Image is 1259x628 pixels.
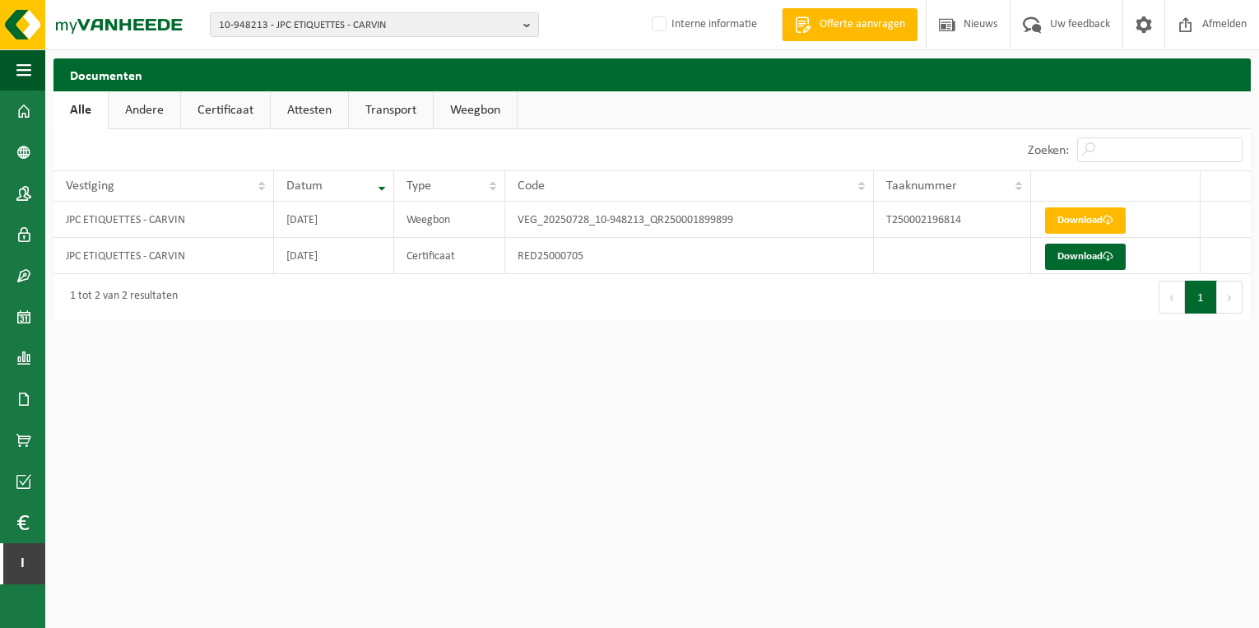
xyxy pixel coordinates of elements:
td: Weegbon [394,202,505,238]
label: Interne informatie [648,12,757,37]
td: VEG_20250728_10-948213_QR250001899899 [505,202,874,238]
td: Certificaat [394,238,505,274]
td: JPC ETIQUETTES - CARVIN [53,238,274,274]
td: T250002196814 [874,202,1031,238]
a: Offerte aanvragen [782,8,918,41]
h2: Documenten [53,58,1251,91]
span: Code [518,179,545,193]
td: [DATE] [274,238,394,274]
span: Vestiging [66,179,114,193]
button: 10-948213 - JPC ETIQUETTES - CARVIN [210,12,539,37]
button: Next [1217,281,1243,314]
a: Download [1045,207,1126,234]
a: Transport [349,91,433,129]
a: Certificaat [181,91,270,129]
button: Previous [1159,281,1185,314]
a: Andere [109,91,180,129]
label: Zoeken: [1028,144,1069,157]
div: 1 tot 2 van 2 resultaten [62,282,178,312]
button: 1 [1185,281,1217,314]
span: Datum [286,179,323,193]
a: Alle [53,91,108,129]
span: Type [407,179,431,193]
td: JPC ETIQUETTES - CARVIN [53,202,274,238]
td: RED25000705 [505,238,874,274]
span: Offerte aanvragen [815,16,909,33]
a: Attesten [271,91,348,129]
span: Taaknummer [886,179,957,193]
span: 10-948213 - JPC ETIQUETTES - CARVIN [219,13,517,38]
span: I [16,543,29,584]
a: Weegbon [434,91,517,129]
a: Download [1045,244,1126,270]
td: [DATE] [274,202,394,238]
